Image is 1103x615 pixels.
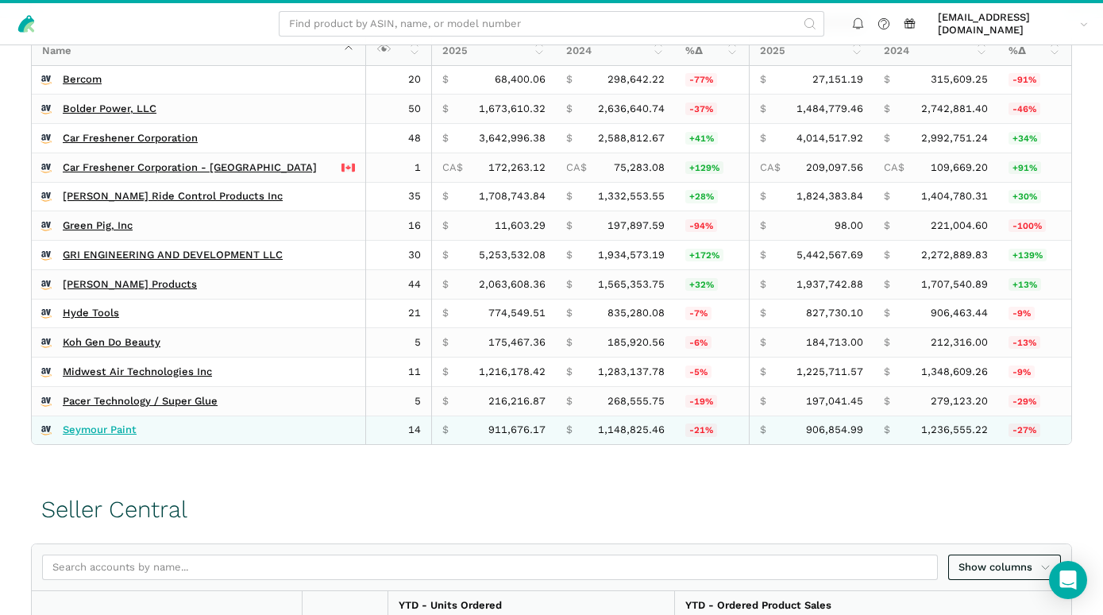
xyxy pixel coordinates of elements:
[796,366,863,378] span: 1,225,711.57
[63,249,283,261] a: GRI ENGINEERING AND DEVELOPMENT LLC
[874,37,998,65] th: 2024: activate to sort column ascending
[442,190,449,203] span: $
[760,161,781,174] span: CA$
[607,336,665,349] span: 185,920.56
[614,161,665,174] span: 75,283.08
[566,73,573,86] span: $
[938,11,1074,37] span: [EMAIL_ADDRESS][DOMAIN_NAME]
[921,249,988,261] span: 2,272,889.83
[685,395,717,408] span: -19%
[365,211,431,241] td: 16
[796,249,863,261] span: 5,442,567.69
[442,336,449,349] span: $
[921,366,988,378] span: 1,348,609.26
[884,278,890,291] span: $
[63,219,133,232] a: Green Pig, Inc
[921,132,988,145] span: 2,992,751.24
[760,395,766,408] span: $
[998,358,1071,387] td: -9.11%
[931,307,988,319] span: 906,463.44
[63,307,119,319] a: Hyde Tools
[675,211,749,241] td: -94.14%
[760,219,766,232] span: $
[365,416,431,444] td: 14
[365,95,431,124] td: 50
[607,219,665,232] span: 197,897.59
[1009,307,1035,319] span: -9%
[566,366,573,378] span: $
[948,555,1061,581] a: Show columns
[675,328,749,358] td: -5.62%
[479,278,546,291] span: 2,063,608.36
[63,366,212,378] a: Midwest Air Technologies Inc
[998,416,1071,444] td: -26.66%
[685,190,718,203] span: +28%
[921,424,988,436] span: 1,236,555.22
[479,102,546,115] span: 1,673,610.32
[556,37,675,65] th: 2024: activate to sort column ascending
[41,497,187,523] h1: Seller Central
[884,190,890,203] span: $
[675,416,749,444] td: -20.64%
[998,37,1071,65] th: %Δ: activate to sort column ascending
[675,124,749,153] td: 40.72%
[796,190,863,203] span: 1,824,383.84
[598,132,665,145] span: 2,588,812.67
[365,358,431,387] td: 11
[760,366,766,378] span: $
[760,249,766,261] span: $
[884,307,890,319] span: $
[1009,219,1046,232] span: -100%
[63,102,156,115] a: Bolder Power, LLC
[488,336,546,349] span: 175,467.36
[365,299,431,328] td: 21
[598,190,665,203] span: 1,332,553.55
[998,241,1071,270] td: 139.46%
[442,307,449,319] span: $
[998,328,1071,358] td: -13.00%
[63,190,283,203] a: [PERSON_NAME] Ride Control Products Inc
[884,249,890,261] span: $
[63,424,137,436] a: Seymour Paint
[341,161,354,174] img: 243-canada-6dcbff6b5ddfbc3d576af9e026b5d206327223395eaa30c1e22b34077c083801.svg
[442,73,449,86] span: $
[1009,132,1041,145] span: +34%
[685,102,717,115] span: -37%
[760,278,766,291] span: $
[431,37,556,65] th: 2025: activate to sort column ascending
[931,219,988,232] span: 221,004.60
[1009,336,1040,349] span: -13%
[998,124,1071,153] td: 34.14%
[685,132,718,145] span: +41%
[442,424,449,436] span: $
[685,336,712,349] span: -6%
[685,249,723,261] span: +172%
[675,358,749,387] td: -5.22%
[685,73,717,86] span: -77%
[685,307,712,319] span: -7%
[675,95,749,124] td: -36.52%
[566,307,573,319] span: $
[675,182,749,211] td: 28.23%
[479,190,546,203] span: 1,708,743.84
[998,182,1071,211] td: 29.87%
[1009,249,1047,261] span: +139%
[63,132,198,145] a: Car Freshener Corporation
[1009,161,1041,174] span: +91%
[806,336,863,349] span: 184,713.00
[884,73,890,86] span: $
[365,66,431,95] td: 20
[365,124,431,153] td: 48
[479,366,546,378] span: 1,216,178.42
[566,424,573,436] span: $
[884,132,890,145] span: $
[566,161,587,174] span: CA$
[806,424,863,436] span: 906,854.99
[760,190,766,203] span: $
[607,307,665,319] span: 835,280.08
[279,11,824,37] input: Find product by ASIN, name, or model number
[365,241,431,270] td: 30
[495,219,546,232] span: 11,603.29
[796,132,863,145] span: 4,014,517.92
[931,336,988,349] span: 212,316.00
